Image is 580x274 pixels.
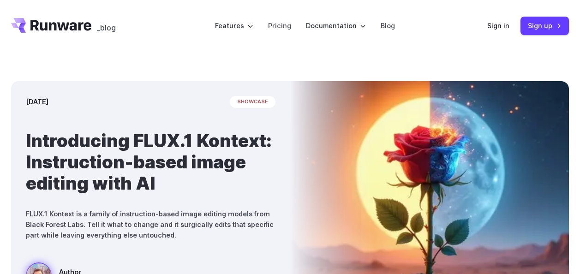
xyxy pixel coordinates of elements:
[520,17,569,35] a: Sign up
[11,18,91,33] a: Go to /
[26,130,275,194] h1: Introducing FLUX.1 Kontext: Instruction-based image editing with AI
[97,24,116,31] span: _blog
[268,20,291,31] a: Pricing
[230,96,275,108] span: showcase
[381,20,395,31] a: Blog
[487,20,509,31] a: Sign in
[26,96,48,107] time: [DATE]
[97,18,116,33] a: _blog
[306,20,366,31] label: Documentation
[26,208,275,240] p: FLUX.1 Kontext is a family of instruction-based image editing models from Black Forest Labs. Tell...
[215,20,253,31] label: Features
